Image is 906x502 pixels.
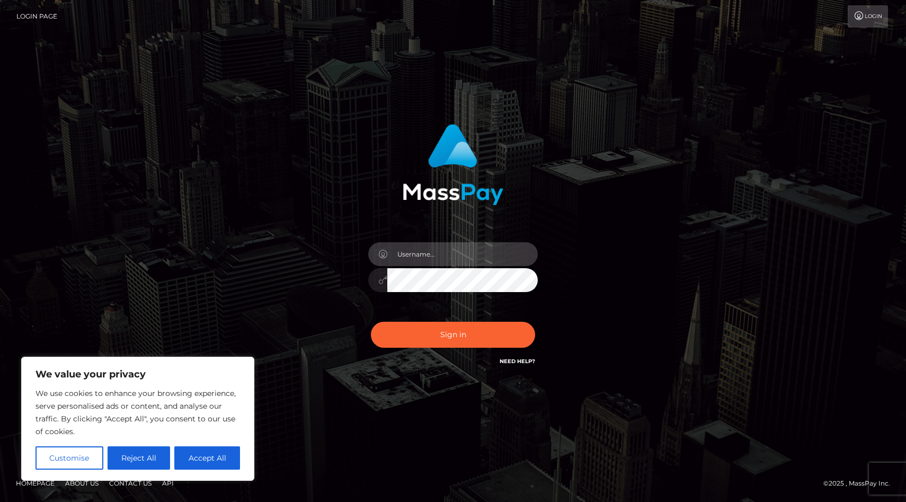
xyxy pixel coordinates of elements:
[105,475,156,491] a: Contact Us
[848,5,888,28] a: Login
[174,446,240,470] button: Accept All
[108,446,171,470] button: Reject All
[35,446,103,470] button: Customise
[403,124,503,205] img: MassPay Login
[387,242,538,266] input: Username...
[823,478,898,489] div: © 2025 , MassPay Inc.
[35,387,240,438] p: We use cookies to enhance your browsing experience, serve personalised ads or content, and analys...
[371,322,535,348] button: Sign in
[158,475,178,491] a: API
[500,358,535,365] a: Need Help?
[21,357,254,481] div: We value your privacy
[61,475,103,491] a: About Us
[35,368,240,381] p: We value your privacy
[16,5,57,28] a: Login Page
[12,475,59,491] a: Homepage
